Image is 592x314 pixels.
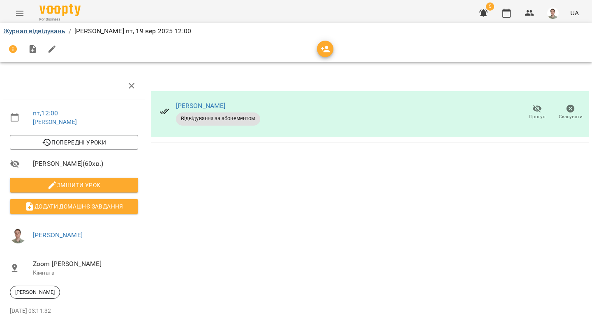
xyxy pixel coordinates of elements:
[176,115,260,122] span: Відвідування за абонементом
[10,227,26,243] img: 08937551b77b2e829bc2e90478a9daa6.png
[16,180,132,190] span: Змінити урок
[10,286,60,299] div: [PERSON_NAME]
[10,178,138,193] button: Змінити урок
[529,113,546,120] span: Прогул
[69,26,71,36] li: /
[10,289,60,296] span: [PERSON_NAME]
[33,109,58,117] a: пт , 12:00
[486,2,494,11] span: 5
[554,101,587,124] button: Скасувати
[16,202,132,211] span: Додати домашнє завдання
[10,3,30,23] button: Menu
[39,17,81,22] span: For Business
[10,199,138,214] button: Додати домашнє завдання
[33,119,77,125] a: [PERSON_NAME]
[547,7,559,19] img: 08937551b77b2e829bc2e90478a9daa6.png
[74,26,191,36] p: [PERSON_NAME] пт, 19 вер 2025 12:00
[33,231,83,239] a: [PERSON_NAME]
[567,5,582,21] button: UA
[16,138,132,147] span: Попередні уроки
[3,27,65,35] a: Журнал відвідувань
[10,135,138,150] button: Попередні уроки
[33,269,138,277] p: Кімната
[559,113,583,120] span: Скасувати
[33,259,138,269] span: Zoom [PERSON_NAME]
[3,26,589,36] nav: breadcrumb
[520,101,554,124] button: Прогул
[39,4,81,16] img: Voopty Logo
[33,159,138,169] span: [PERSON_NAME] ( 60 хв. )
[570,9,579,17] span: UA
[176,102,226,110] a: [PERSON_NAME]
